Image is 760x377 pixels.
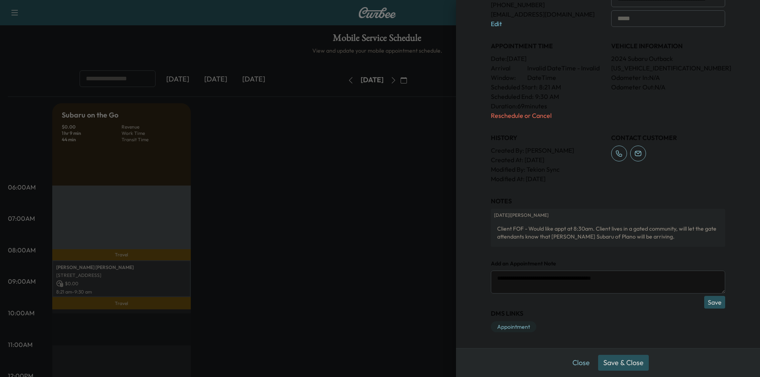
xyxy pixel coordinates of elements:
div: Client FOF - Would like appt at 8:30am. Client lives in a gated community, will let the gate atte... [494,222,722,244]
a: Appointment [491,321,536,332]
button: Close [567,355,595,371]
p: [DATE] | [PERSON_NAME] [494,212,722,218]
p: Duration: 69 minutes [491,101,605,111]
p: [US_VEHICLE_IDENTIFICATION_NUMBER] [611,63,725,73]
a: Edit [491,20,502,28]
p: Odometer Out: N/A [611,82,725,92]
p: Modified By : Tekion Sync [491,165,605,174]
p: 9:30 AM [535,92,559,101]
h3: History [491,133,605,142]
p: Scheduled Start: [491,82,538,92]
button: Save & Close [598,355,649,371]
p: Odometer In: N/A [611,73,725,82]
p: Created By : [PERSON_NAME] [491,146,605,155]
h3: VEHICLE INFORMATION [611,41,725,51]
p: Scheduled End: [491,92,534,101]
p: [EMAIL_ADDRESS][DOMAIN_NAME] [491,9,605,19]
p: Date: [DATE] [491,54,605,63]
p: 8:21 AM [539,82,561,92]
p: Arrival Window: [491,63,605,82]
h3: APPOINTMENT TIME [491,41,605,51]
h3: CONTACT CUSTOMER [611,133,725,142]
p: Created At : [DATE] [491,155,605,165]
p: 2024 Subaru Outback [611,54,725,63]
span: Invalid DateTime - Invalid DateTime [527,63,605,82]
h4: Add an Appointment Note [491,260,725,267]
p: Modified At : [DATE] [491,174,605,184]
p: Reschedule or Cancel [491,111,605,120]
h3: NOTES [491,196,725,206]
button: Save [704,296,725,309]
h3: DMS Links [491,309,725,318]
